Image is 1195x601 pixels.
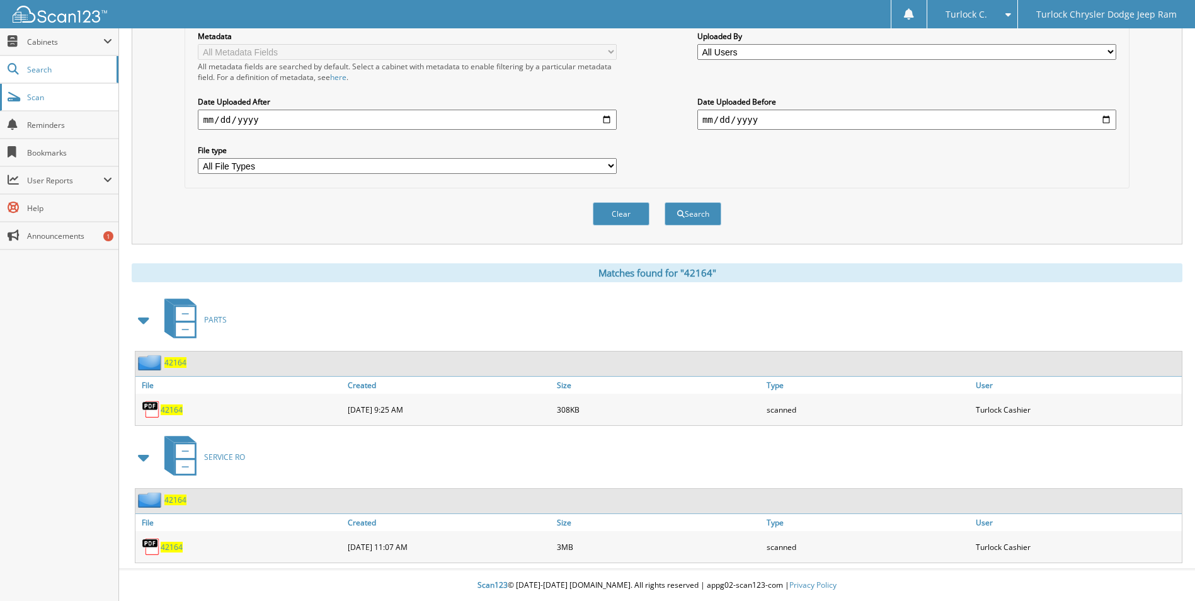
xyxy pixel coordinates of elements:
[1036,11,1177,18] span: Turlock Chrysler Dodge Jeep Ram
[132,263,1182,282] div: Matches found for "42164"
[27,203,112,214] span: Help
[138,492,164,508] img: folder2.png
[142,400,161,419] img: PDF.png
[161,542,183,552] a: 42164
[198,31,617,42] label: Metadata
[554,514,763,531] a: Size
[198,110,617,130] input: start
[103,231,113,241] div: 1
[27,147,112,158] span: Bookmarks
[161,404,183,415] a: 42164
[946,11,987,18] span: Turlock C.
[345,514,554,531] a: Created
[789,580,837,590] a: Privacy Policy
[27,92,112,103] span: Scan
[27,37,103,47] span: Cabinets
[345,397,554,422] div: [DATE] 9:25 AM
[697,31,1116,42] label: Uploaded By
[138,355,164,370] img: folder2.png
[27,120,112,130] span: Reminders
[13,6,107,23] img: scan123-logo-white.svg
[973,534,1182,559] div: Turlock Cashier
[554,377,763,394] a: Size
[330,72,346,83] a: here
[763,514,973,531] a: Type
[204,452,245,462] span: SERVICE RO
[135,377,345,394] a: File
[204,314,227,325] span: PARTS
[27,175,103,186] span: User Reports
[198,61,617,83] div: All metadata fields are searched by default. Select a cabinet with metadata to enable filtering b...
[665,202,721,226] button: Search
[973,514,1182,531] a: User
[135,514,345,531] a: File
[763,534,973,559] div: scanned
[27,231,112,241] span: Announcements
[1132,541,1195,601] iframe: Chat Widget
[345,534,554,559] div: [DATE] 11:07 AM
[554,397,763,422] div: 308KB
[27,64,110,75] span: Search
[697,96,1116,107] label: Date Uploaded Before
[763,377,973,394] a: Type
[164,357,186,368] a: 42164
[697,110,1116,130] input: end
[164,495,186,505] a: 42164
[142,537,161,556] img: PDF.png
[763,397,973,422] div: scanned
[198,96,617,107] label: Date Uploaded After
[198,145,617,156] label: File type
[973,377,1182,394] a: User
[119,570,1195,601] div: © [DATE]-[DATE] [DOMAIN_NAME]. All rights reserved | appg02-scan123-com |
[477,580,508,590] span: Scan123
[554,534,763,559] div: 3MB
[157,432,245,482] a: SERVICE RO
[157,295,227,345] a: PARTS
[973,397,1182,422] div: Turlock Cashier
[345,377,554,394] a: Created
[593,202,649,226] button: Clear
